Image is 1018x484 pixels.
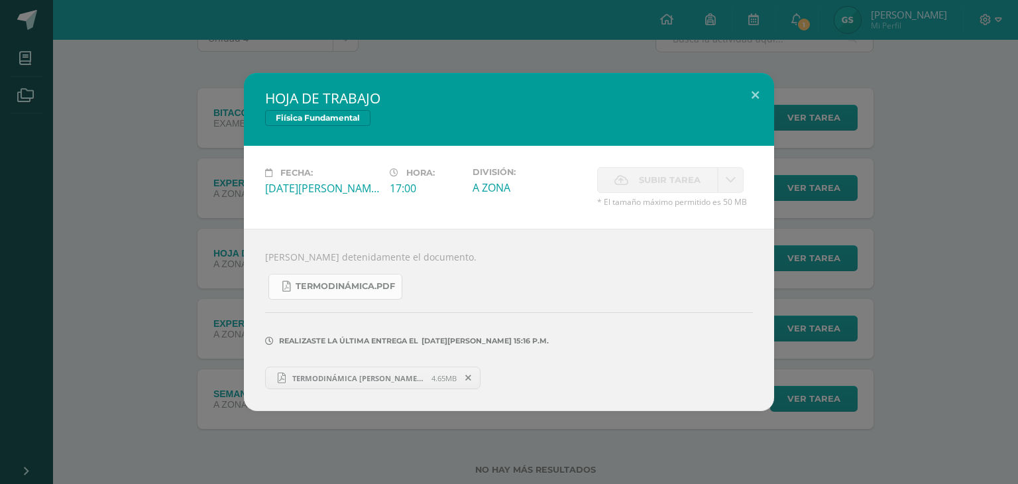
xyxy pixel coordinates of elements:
div: A ZONA [473,180,587,195]
label: La fecha de entrega ha expirado [597,167,718,193]
div: [PERSON_NAME] detenidamente el documento. [244,229,774,411]
span: * El tamaño máximo permitido es 50 MB [597,196,753,208]
a: TERMODINÁMICA [PERSON_NAME].pdf 4.65MB [265,367,481,389]
label: División: [473,167,587,177]
span: Fecha: [280,168,313,178]
span: Subir tarea [639,168,701,192]
span: Remover entrega [457,371,480,385]
h2: HOJA DE TRABAJO [265,89,753,107]
span: TERMODINÁMICA.pdf [296,281,395,292]
a: TERMODINÁMICA.pdf [268,274,402,300]
span: 4.65MB [431,373,457,383]
span: Fiísica Fundamental [265,110,370,126]
a: La fecha de entrega ha expirado [718,167,744,193]
span: Hora: [406,168,435,178]
button: Close (Esc) [736,73,774,118]
div: 17:00 [390,181,462,196]
span: Realizaste la última entrega el [279,336,418,345]
div: [DATE][PERSON_NAME] [265,181,379,196]
span: TERMODINÁMICA [PERSON_NAME].pdf [286,373,431,383]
